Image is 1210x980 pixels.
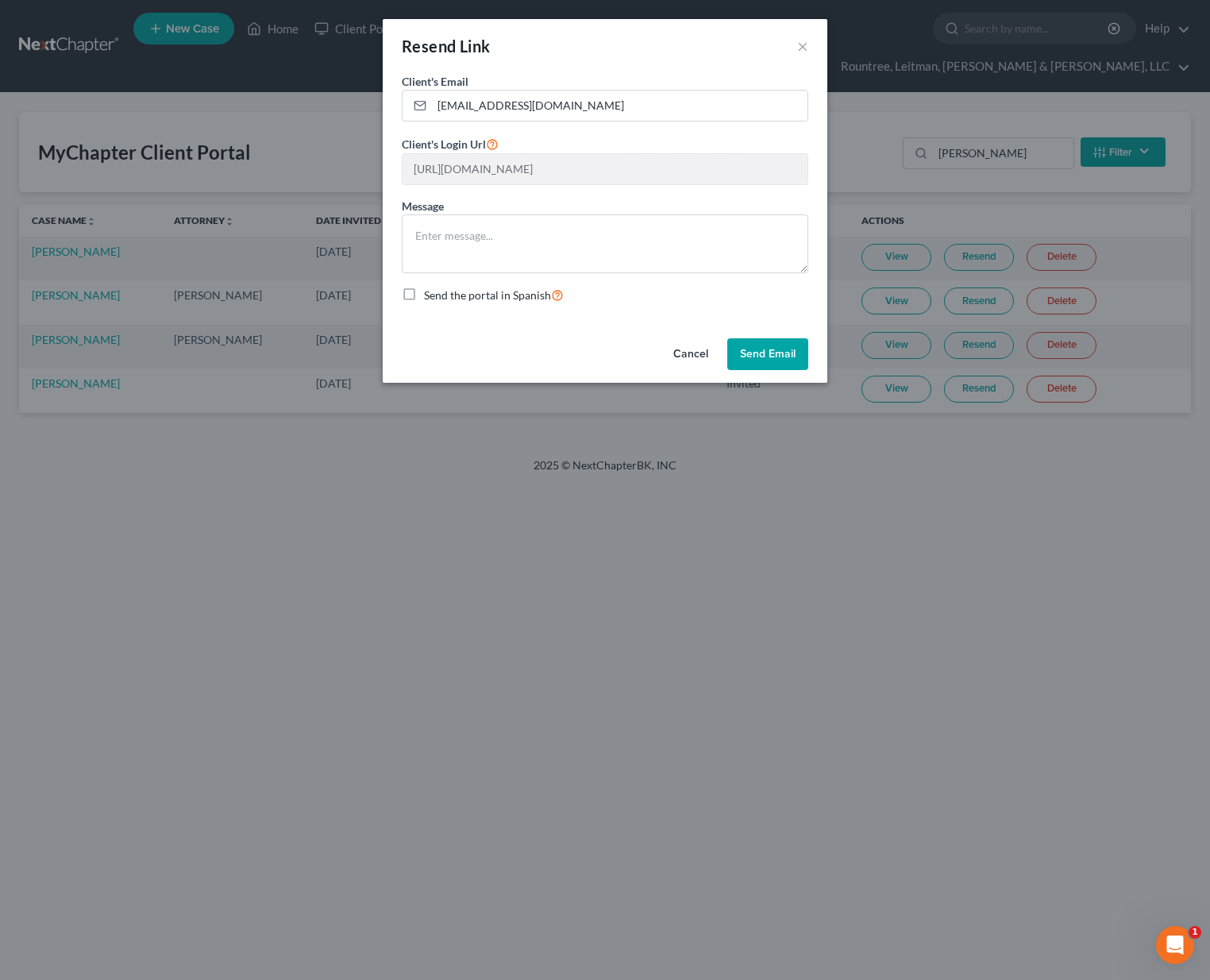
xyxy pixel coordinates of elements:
[727,338,808,370] button: Send Email
[403,154,807,184] input: --
[402,134,499,153] label: Client's Login Url
[432,91,807,121] input: Enter email...
[1189,926,1201,939] span: 1
[661,338,721,370] button: Cancel
[402,75,468,88] span: Client's Email
[402,198,444,214] label: Message
[424,288,551,302] span: Send the portal in Spanish
[797,37,808,56] button: ×
[402,35,490,57] div: Resend Link
[1156,926,1194,964] iframe: Intercom live chat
